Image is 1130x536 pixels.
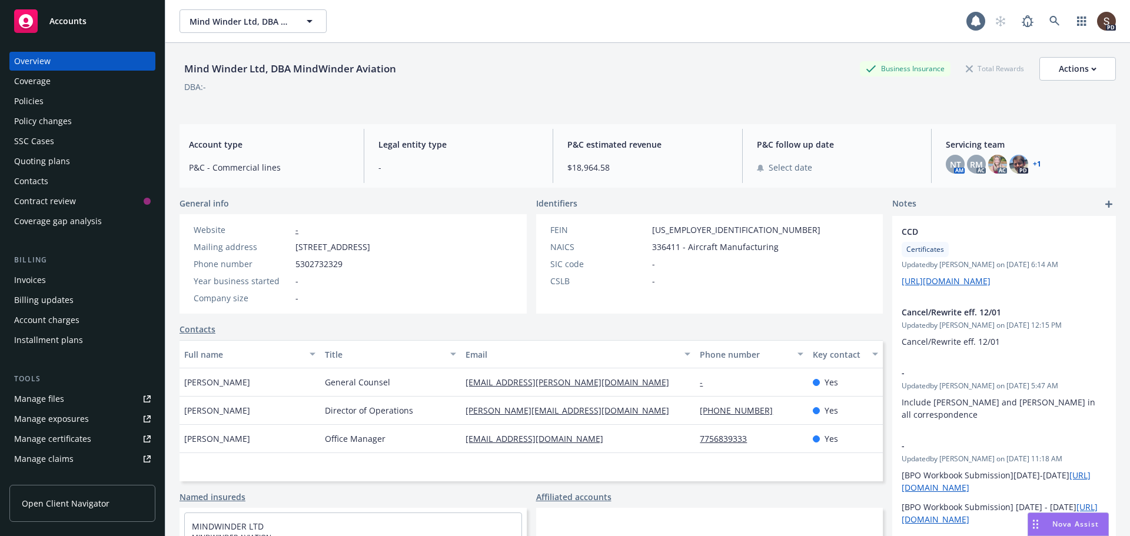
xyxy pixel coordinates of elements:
[192,521,264,532] a: MINDWINDER LTD
[1070,9,1094,33] a: Switch app
[700,433,756,444] a: 7756839333
[946,138,1106,151] span: Servicing team
[825,432,838,445] span: Yes
[902,225,1076,238] span: CCD
[194,258,291,270] div: Phone number
[813,348,865,361] div: Key contact
[378,138,539,151] span: Legal entity type
[189,138,350,151] span: Account type
[970,158,983,171] span: RM
[652,224,820,236] span: [US_EMPLOYER_IDENTIFICATION_NUMBER]
[652,275,655,287] span: -
[989,9,1012,33] a: Start snowing
[1059,58,1096,80] div: Actions
[9,92,155,111] a: Policies
[49,16,87,26] span: Accounts
[184,404,250,417] span: [PERSON_NAME]
[325,376,390,388] span: General Counsel
[700,377,712,388] a: -
[14,92,44,111] div: Policies
[466,405,679,416] a: [PERSON_NAME][EMAIL_ADDRESS][DOMAIN_NAME]
[194,224,291,236] div: Website
[906,244,944,255] span: Certificates
[180,323,215,335] a: Contacts
[757,138,918,151] span: P&C follow up date
[1052,519,1099,529] span: Nova Assist
[825,404,838,417] span: Yes
[9,450,155,468] a: Manage claims
[325,432,385,445] span: Office Manager
[825,376,838,388] span: Yes
[14,212,102,231] div: Coverage gap analysis
[1097,12,1116,31] img: photo
[700,348,790,361] div: Phone number
[9,470,155,488] a: Manage BORs
[194,275,291,287] div: Year business started
[9,271,155,289] a: Invoices
[14,389,64,408] div: Manage files
[22,497,109,510] span: Open Client Navigator
[960,61,1030,76] div: Total Rewards
[466,377,679,388] a: [EMAIL_ADDRESS][PERSON_NAME][DOMAIN_NAME]
[14,52,51,71] div: Overview
[9,430,155,448] a: Manage certificates
[892,357,1116,430] div: -Updatedby [PERSON_NAME] on [DATE] 5:47 AMInclude [PERSON_NAME] and [PERSON_NAME] in all correspo...
[1028,513,1043,535] div: Drag to move
[652,241,779,253] span: 336411 - Aircraft Manufacturing
[180,197,229,209] span: General info
[950,158,961,171] span: NT
[769,161,812,174] span: Select date
[190,15,291,28] span: Mind Winder Ltd, DBA MindWinder Aviation
[536,197,577,209] span: Identifiers
[550,224,647,236] div: FEIN
[9,389,155,408] a: Manage files
[180,61,401,76] div: Mind Winder Ltd, DBA MindWinder Aviation
[14,311,79,329] div: Account charges
[461,340,695,368] button: Email
[1028,512,1109,536] button: Nova Assist
[536,491,611,503] a: Affiliated accounts
[466,433,613,444] a: [EMAIL_ADDRESS][DOMAIN_NAME]
[9,254,155,266] div: Billing
[892,197,916,211] span: Notes
[9,152,155,171] a: Quoting plans
[9,132,155,151] a: SSC Cases
[184,432,250,445] span: [PERSON_NAME]
[295,292,298,304] span: -
[9,410,155,428] span: Manage exposures
[295,224,298,235] a: -
[180,9,327,33] button: Mind Winder Ltd, DBA MindWinder Aviation
[1009,155,1028,174] img: photo
[902,306,1076,318] span: Cancel/Rewrite eff. 12/01
[14,112,72,131] div: Policy changes
[14,291,74,309] div: Billing updates
[902,367,1076,379] span: -
[466,348,677,361] div: Email
[180,491,245,503] a: Named insureds
[14,430,91,448] div: Manage certificates
[902,501,1106,525] p: [BPO Workbook Submission] [DATE] - [DATE]
[550,258,647,270] div: SIC code
[9,291,155,309] a: Billing updates
[9,5,155,38] a: Accounts
[902,397,1098,420] span: Include [PERSON_NAME] and [PERSON_NAME] in all correspondence
[14,132,54,151] div: SSC Cases
[892,216,1116,297] div: CCDCertificatesUpdatedby [PERSON_NAME] on [DATE] 6:14 AM[URL][DOMAIN_NAME]
[194,292,291,304] div: Company size
[892,297,1116,357] div: Cancel/Rewrite eff. 12/01Updatedby [PERSON_NAME] on [DATE] 12:15 PMCancel/Rewrite eff. 12/01
[295,275,298,287] span: -
[9,212,155,231] a: Coverage gap analysis
[700,405,782,416] a: [PHONE_NUMBER]
[9,72,155,91] a: Coverage
[184,348,303,361] div: Full name
[988,155,1007,174] img: photo
[9,192,155,211] a: Contract review
[9,52,155,71] a: Overview
[1033,161,1041,168] a: +1
[180,340,320,368] button: Full name
[550,275,647,287] div: CSLB
[184,376,250,388] span: [PERSON_NAME]
[378,161,539,174] span: -
[14,72,51,91] div: Coverage
[902,469,1106,494] p: [BPO Workbook Submission][DATE]-[DATE]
